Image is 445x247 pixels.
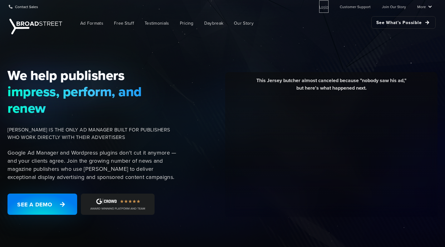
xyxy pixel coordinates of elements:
p: Google Ad Manager and Wordpress plugins don't cut it anymore — and your clients agree. Join the g... [7,149,179,181]
span: Our Story [234,20,254,27]
a: Our Story [229,16,258,30]
a: Daybreak [200,16,228,30]
a: See What's Possible [371,16,436,29]
span: Daybreak [204,20,223,27]
a: Testimonials [140,16,174,30]
span: We help publishers [7,67,179,83]
a: More [417,0,432,13]
a: Ad Formats [76,16,108,30]
span: impress, perform, and renew [7,83,179,116]
span: [PERSON_NAME] IS THE ONLY AD MANAGER BUILT FOR PUBLISHERS WHO WORK DIRECTLY WITH THEIR ADVERTISERS [7,126,179,141]
a: Customer Support [340,0,371,13]
a: Login [319,0,329,13]
div: This Jersey butcher almost canceled because "nobody saw his ad," but here's what happened next. [230,77,433,96]
span: Free Stuff [114,20,134,27]
a: See a Demo [7,194,77,215]
span: Pricing [180,20,194,27]
a: Free Stuff [109,16,139,30]
img: Broadstreet | The Ad Manager for Small Publishers [9,19,62,34]
a: Contact Sales [9,0,38,13]
iframe: YouTube video player [230,96,433,210]
span: Testimonials [145,20,169,27]
a: Join Our Story [382,0,406,13]
a: Pricing [175,16,198,30]
nav: Main [66,13,436,33]
span: Ad Formats [80,20,103,27]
